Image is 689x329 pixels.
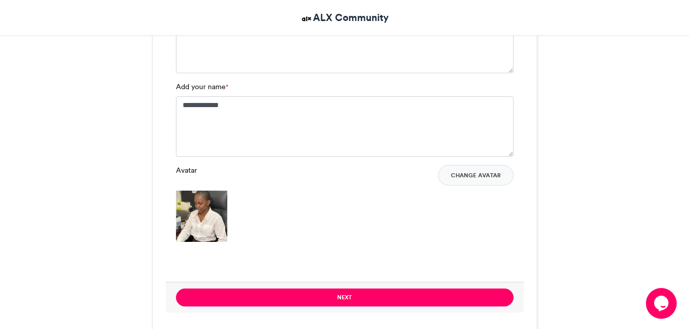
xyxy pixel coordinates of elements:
label: Add your name [176,81,228,92]
img: 1756890990.322-b2dcae4267c1926e4edbba7f5065fdc4d8f11412.png [176,191,227,242]
img: ALX Community [300,12,313,25]
button: Next [176,289,514,306]
button: Change Avatar [438,165,514,186]
label: Avatar [176,165,197,176]
iframe: chat widget [646,288,679,319]
a: ALX Community [300,10,389,25]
